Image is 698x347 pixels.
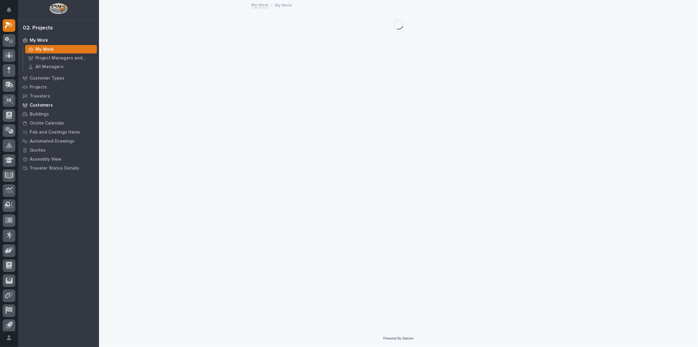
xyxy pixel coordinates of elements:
[18,110,99,119] a: Buildings
[30,85,47,90] p: Projects
[30,157,61,162] p: Assembly View
[30,130,80,135] p: Fab and Coatings Items
[383,336,414,340] a: Powered By Stacker
[30,103,53,108] p: Customers
[30,148,46,153] p: Quotes
[18,128,99,137] a: Fab and Coatings Items
[35,47,54,52] p: My Work
[3,4,15,16] button: Notifications
[18,164,99,173] a: Traveler Status Details
[35,64,64,70] p: All Managers
[35,56,94,61] p: Project Managers and Engineers
[18,36,99,45] a: My Work
[30,112,49,117] p: Buildings
[18,146,99,155] a: Quotes
[18,137,99,146] a: Automated Drawings
[30,121,64,126] p: Onsite Calendar
[30,166,79,171] p: Traveler Status Details
[18,74,99,83] a: Customer Types
[23,54,99,62] a: Project Managers and Engineers
[18,155,99,164] a: Assembly View
[18,83,99,92] a: Projects
[30,76,64,81] p: Customer Types
[30,38,48,43] p: My Work
[18,92,99,101] a: Travelers
[18,119,99,128] a: Onsite Calendar
[252,1,268,8] a: My Work
[275,2,292,8] p: My Work
[30,94,50,99] p: Travelers
[18,101,99,110] a: Customers
[49,3,67,14] img: Workspace Logo
[30,139,74,144] p: Automated Drawings
[23,25,53,32] div: 02. Projects
[23,45,99,53] a: My Work
[23,62,99,71] a: All Managers
[7,7,15,17] div: Notifications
